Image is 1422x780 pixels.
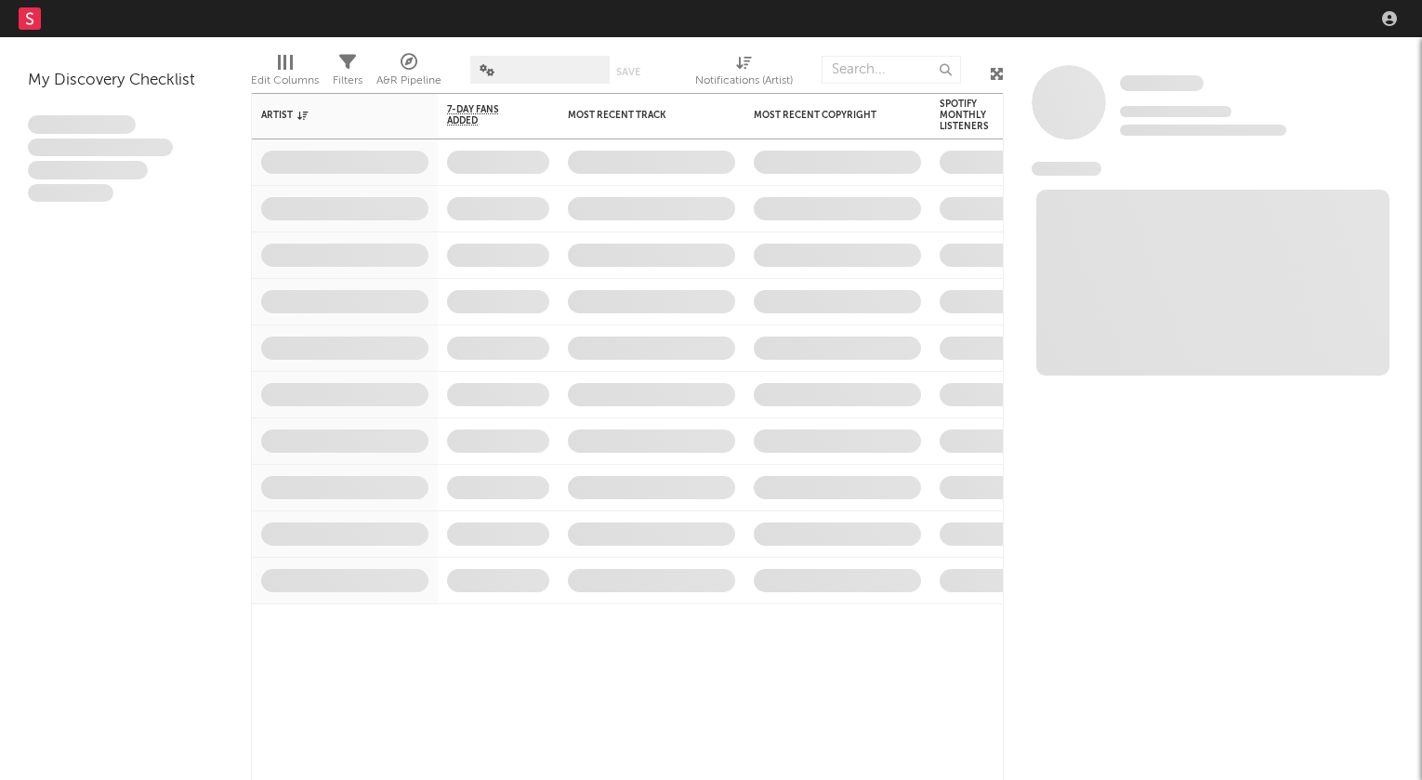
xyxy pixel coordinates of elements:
[333,46,362,100] div: Filters
[28,115,136,134] span: Lorem ipsum dolor
[568,110,707,121] div: Most Recent Track
[1120,74,1204,93] a: Some Artist
[1032,162,1101,176] span: News Feed
[251,46,319,100] div: Edit Columns
[1120,106,1231,117] span: Tracking Since: [DATE]
[28,70,223,92] div: My Discovery Checklist
[822,56,961,84] input: Search...
[251,70,319,92] div: Edit Columns
[28,184,113,203] span: Aliquam viverra
[940,99,1005,132] div: Spotify Monthly Listeners
[28,161,148,179] span: Praesent ac interdum
[28,139,173,157] span: Integer aliquet in purus et
[1120,125,1286,136] span: 0 fans last week
[333,70,362,92] div: Filters
[754,110,893,121] div: Most Recent Copyright
[1120,75,1204,91] span: Some Artist
[695,70,793,92] div: Notifications (Artist)
[376,70,441,92] div: A&R Pipeline
[447,104,521,126] span: 7-Day Fans Added
[376,46,441,100] div: A&R Pipeline
[616,67,640,77] button: Save
[261,110,401,121] div: Artist
[695,46,793,100] div: Notifications (Artist)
